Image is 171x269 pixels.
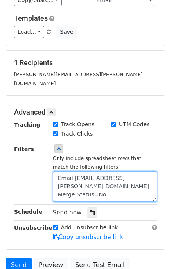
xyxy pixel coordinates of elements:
[53,209,82,216] span: Send now
[119,120,149,129] label: UTM Codes
[53,234,123,241] a: Copy unsubscribe link
[14,225,52,231] strong: Unsubscribe
[14,14,48,22] a: Templates
[14,71,142,86] small: [PERSON_NAME][EMAIL_ADDRESS][PERSON_NAME][DOMAIN_NAME]
[14,209,42,215] strong: Schedule
[61,130,93,138] label: Track Clicks
[53,155,141,170] small: Only include spreadsheet rows that match the following filters:
[14,58,157,67] h5: 1 Recipients
[132,231,171,269] iframe: Chat Widget
[14,146,34,152] strong: Filters
[56,26,77,38] button: Save
[14,122,40,128] strong: Tracking
[61,120,95,129] label: Track Opens
[61,224,118,232] label: Add unsubscribe link
[14,26,44,38] a: Load...
[14,108,157,116] h5: Advanced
